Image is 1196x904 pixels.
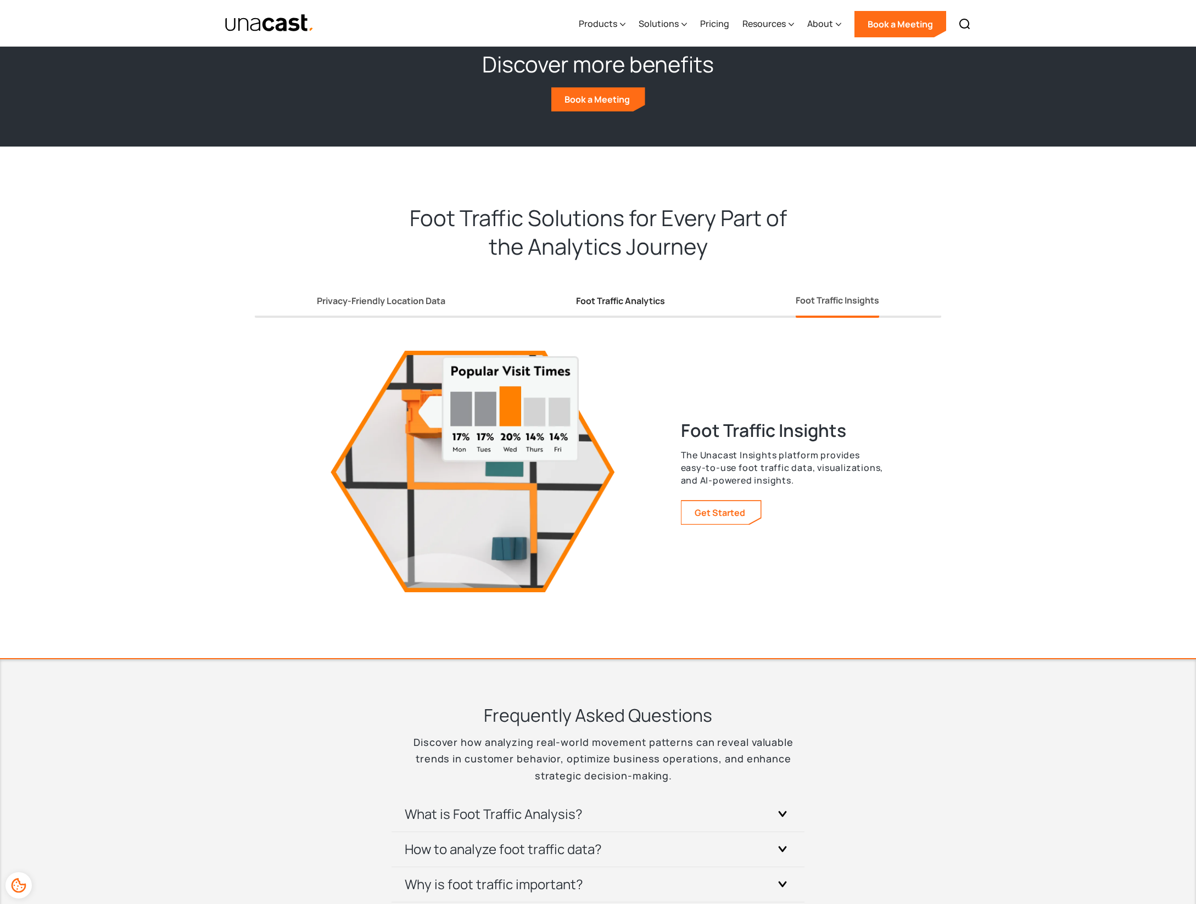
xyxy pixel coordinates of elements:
a: Book a Meeting [854,11,946,37]
div: Foot Traffic Insights [796,294,879,307]
div: Products [579,2,625,47]
a: Pricing [700,2,729,47]
img: Search icon [958,18,971,31]
h3: Foot Traffic Insights [681,418,885,442]
div: About [807,2,841,47]
h3: Frequently Asked Questions [484,703,712,727]
div: Cookie Preferences [5,872,32,899]
img: 3d visualization of city tile of the Foot Traffic Insights [311,351,635,592]
h3: Why is foot traffic important? [405,875,583,893]
div: About [807,17,833,30]
div: Resources [742,2,794,47]
h3: How to analyze foot traffic data? [405,840,602,858]
p: Discover how analyzing real-world movement patterns can reveal valuable trends in customer behavi... [392,734,804,783]
div: Solutions [639,2,687,47]
a: home [225,14,314,33]
h2: Foot Traffic Solutions for Every Part of the Analytics Journey [378,190,818,261]
a: Book a Meeting [551,87,645,111]
img: Unacast text logo [225,14,314,33]
div: Products [579,17,617,30]
div: Resources [742,17,786,30]
div: Foot Traffic Analytics [576,295,665,307]
a: Learn more about our foot traffic insights platform [681,501,761,524]
div: Privacy-Friendly Location Data [317,295,445,307]
h2: Discover more benefits [482,50,714,78]
div: Solutions [639,17,679,30]
h3: What is Foot Traffic Analysis? [405,805,583,823]
p: The Unacast Insights platform provides easy-to-use foot traffic data, visualizations, and AI-powe... [681,449,885,487]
